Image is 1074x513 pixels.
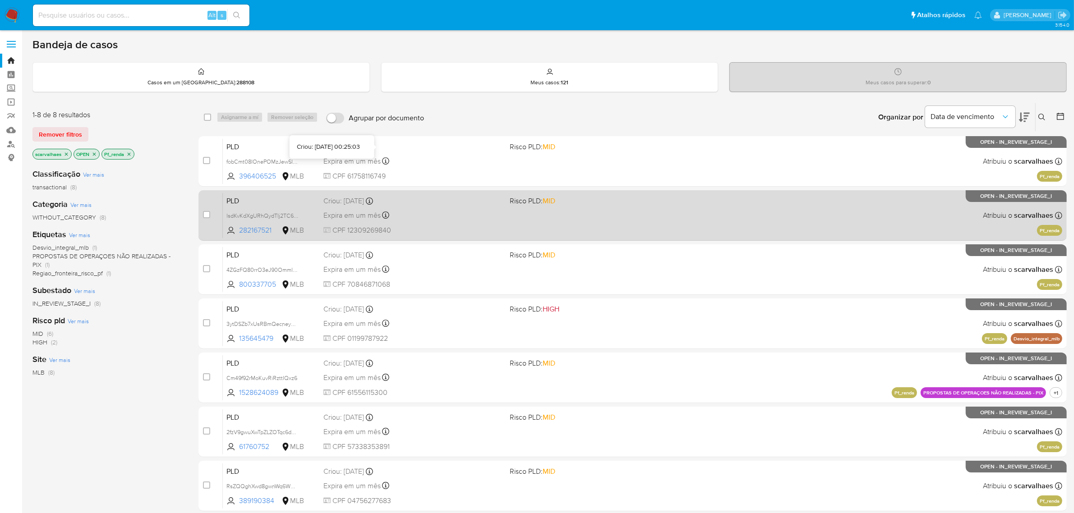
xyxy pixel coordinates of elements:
button: search-icon [227,9,246,22]
p: sara.carvalhaes@mercadopago.com.br [1004,11,1055,19]
a: Notificações [974,11,982,19]
span: Alt [208,11,216,19]
span: Atalhos rápidos [917,10,965,20]
input: Pesquise usuários ou casos... [33,9,249,21]
div: Criou: [DATE] 00:25:03 [297,142,360,151]
a: Sair [1058,10,1067,20]
span: s [221,11,223,19]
